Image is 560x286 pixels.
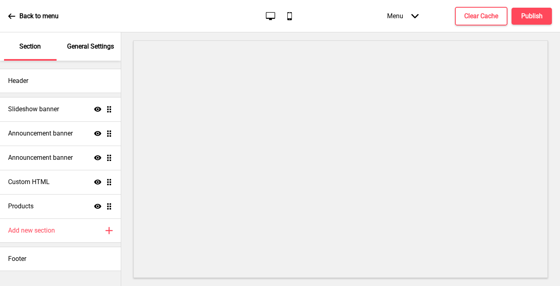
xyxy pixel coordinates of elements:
p: General Settings [67,42,114,51]
h4: Slideshow banner [8,105,59,114]
div: Menu [379,4,427,28]
h4: Announcement banner [8,153,73,162]
h4: Add new section [8,226,55,235]
a: Back to menu [8,5,59,27]
h4: Clear Cache [464,12,498,21]
p: Section [19,42,41,51]
button: Publish [512,8,552,25]
h4: Footer [8,254,26,263]
h4: Announcement banner [8,129,73,138]
h4: Products [8,202,34,211]
p: Back to menu [19,12,59,21]
h4: Publish [521,12,543,21]
h4: Custom HTML [8,178,50,186]
button: Clear Cache [455,7,507,25]
h4: Header [8,76,28,85]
